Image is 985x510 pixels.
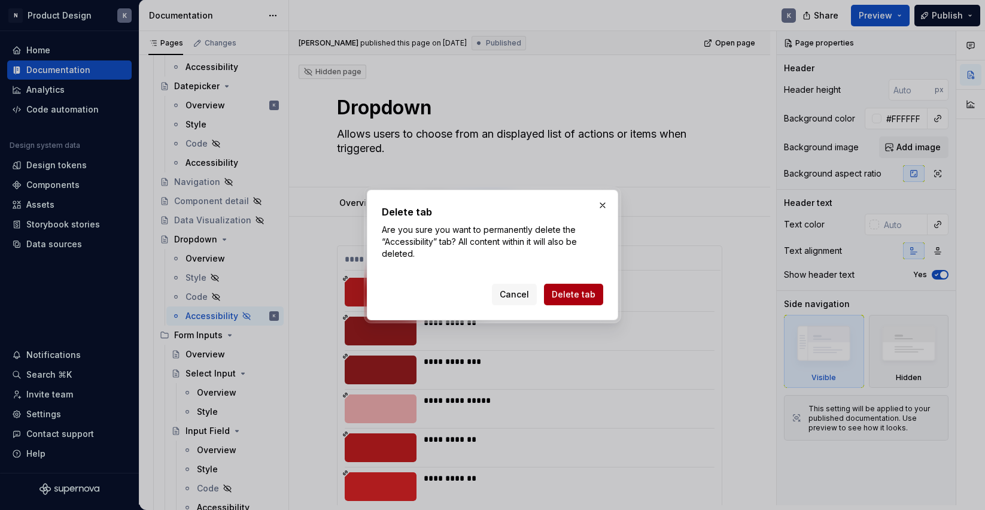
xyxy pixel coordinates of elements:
[552,289,595,300] span: Delete tab
[382,205,603,219] h2: Delete tab
[544,284,603,305] button: Delete tab
[382,224,603,260] p: Are you sure you want to permanently delete the “Accessibility” tab? All content within it will a...
[500,289,529,300] span: Cancel
[492,284,537,305] button: Cancel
